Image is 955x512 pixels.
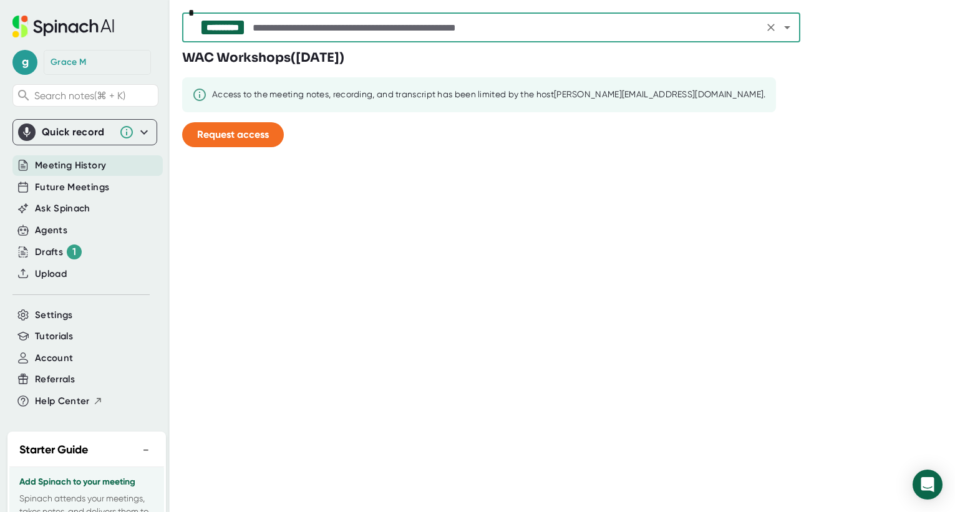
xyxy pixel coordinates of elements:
[762,19,780,36] button: Clear
[19,442,88,458] h2: Starter Guide
[18,120,152,145] div: Quick record
[35,201,90,216] button: Ask Spinach
[35,244,82,259] button: Drafts 1
[35,351,73,365] button: Account
[35,308,73,322] button: Settings
[778,19,796,36] button: Open
[51,57,86,68] div: Grace M
[35,394,103,408] button: Help Center
[35,372,75,387] button: Referrals
[182,49,344,67] h3: WAC Workshops ( [DATE] )
[35,267,67,281] button: Upload
[67,244,82,259] div: 1
[35,158,106,173] button: Meeting History
[913,470,943,500] div: Open Intercom Messenger
[35,180,109,195] button: Future Meetings
[212,89,766,100] div: Access to the meeting notes, recording, and transcript has been limited by the host [PERSON_NAME]...
[138,441,154,459] button: −
[35,329,73,344] button: Tutorials
[42,126,113,138] div: Quick record
[34,90,155,102] span: Search notes (⌘ + K)
[35,244,82,259] div: Drafts
[197,128,269,140] span: Request access
[182,122,284,147] button: Request access
[35,394,90,408] span: Help Center
[12,50,37,75] span: g
[35,223,67,238] button: Agents
[19,477,154,487] h3: Add Spinach to your meeting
